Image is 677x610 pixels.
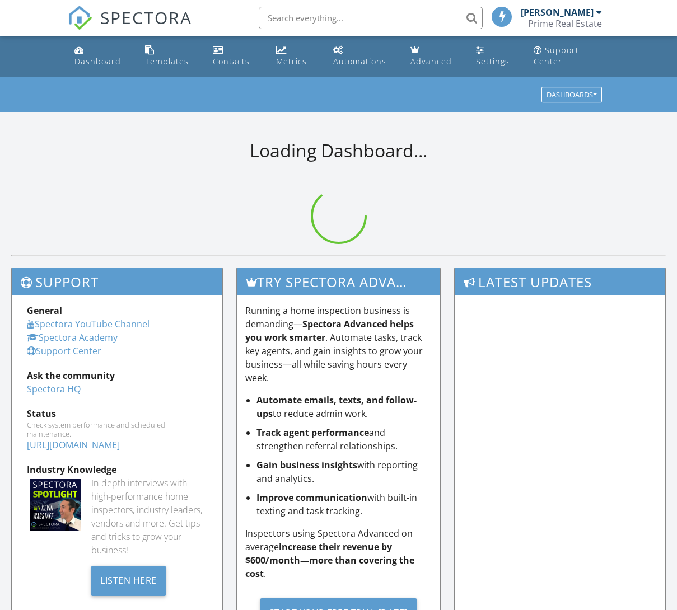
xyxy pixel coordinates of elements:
[272,40,320,72] a: Metrics
[91,566,166,596] div: Listen Here
[27,407,207,420] div: Status
[256,394,417,420] strong: Automate emails, texts, and follow-ups
[27,463,207,476] div: Industry Knowledge
[27,383,81,395] a: Spectora HQ
[91,574,166,586] a: Listen Here
[476,56,510,67] div: Settings
[213,56,250,67] div: Contacts
[68,15,192,39] a: SPECTORA
[256,393,432,420] li: to reduce admin work.
[256,426,432,453] li: and strengthen referral relationships.
[333,56,386,67] div: Automations
[528,18,602,29] div: Prime Real Estate
[256,458,432,485] li: with reporting and analytics.
[145,56,189,67] div: Templates
[27,318,150,330] a: Spectora YouTube Channel
[27,369,207,382] div: Ask the community
[521,7,594,18] div: [PERSON_NAME]
[208,40,262,72] a: Contacts
[74,56,121,67] div: Dashboard
[406,40,463,72] a: Advanced
[547,91,597,99] div: Dashboards
[410,56,452,67] div: Advanced
[245,318,414,344] strong: Spectora Advanced helps you work smarter
[70,40,132,72] a: Dashboard
[68,6,92,30] img: The Best Home Inspection Software - Spectora
[256,491,432,518] li: with built-in texting and task tracking.
[100,6,192,29] span: SPECTORA
[455,268,665,295] h3: Latest Updates
[329,40,397,72] a: Automations (Basic)
[245,304,432,384] p: Running a home inspection business is demanding— . Automate tasks, track key agents, and gain ins...
[256,491,367,504] strong: Improve communication
[27,345,101,357] a: Support Center
[27,439,120,451] a: [URL][DOMAIN_NAME]
[141,40,199,72] a: Templates
[541,87,602,103] button: Dashboards
[256,459,357,471] strong: Gain business insights
[27,331,118,344] a: Spectora Academy
[245,527,432,580] p: Inspectors using Spectora Advanced on average .
[471,40,520,72] a: Settings
[276,56,307,67] div: Metrics
[256,426,369,439] strong: Track agent performance
[91,476,207,557] div: In-depth interviews with high-performance home inspectors, industry leaders, vendors and more. Ge...
[245,541,414,580] strong: increase their revenue by $600/month—more than covering the cost
[27,420,207,438] div: Check system performance and scheduled maintenance.
[534,45,579,67] div: Support Center
[12,268,222,295] h3: Support
[259,7,483,29] input: Search everything...
[30,479,81,530] img: Spectoraspolightmain
[237,268,441,295] h3: Try spectora advanced [DATE]
[27,304,62,317] strong: General
[529,40,607,72] a: Support Center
